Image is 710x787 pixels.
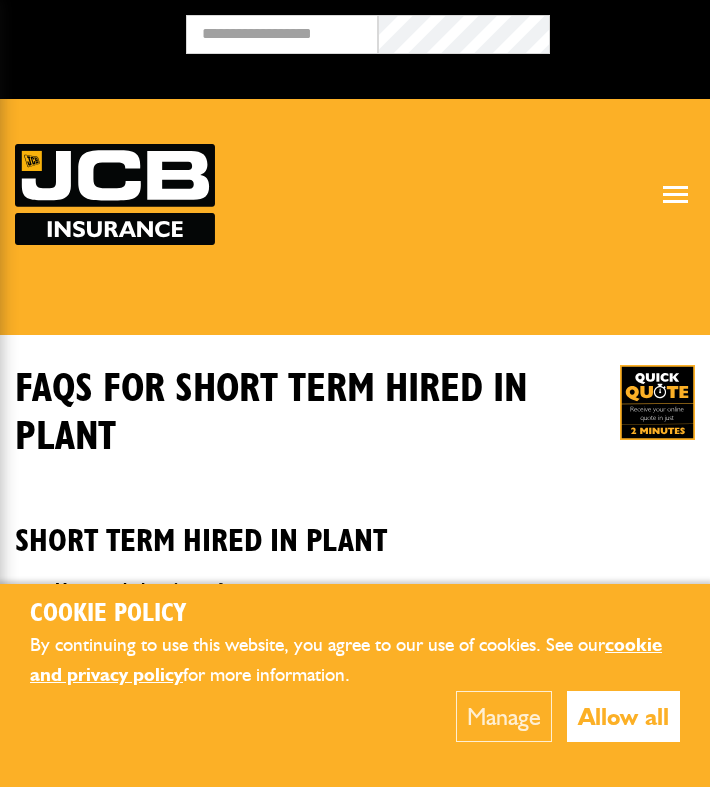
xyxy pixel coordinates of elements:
button: Broker Login [550,15,695,46]
a: JCB Insurance Services [15,144,215,245]
a: Get your insurance quote in just 2-minutes [620,365,695,440]
p: By continuing to use this website, you agree to our use of cookies. See our for more information. [30,630,680,691]
img: Quick Quote [620,365,695,440]
button: Manage [456,691,552,742]
h2: Short Term Hired In Plant [15,492,695,560]
h1: FAQS for Short Term Hired In Plant [15,365,590,461]
a: How much does it cost? [55,579,224,598]
h2: Cookie Policy [30,599,680,630]
img: JCB Insurance Services logo [15,144,215,245]
button: Allow all [567,691,680,742]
